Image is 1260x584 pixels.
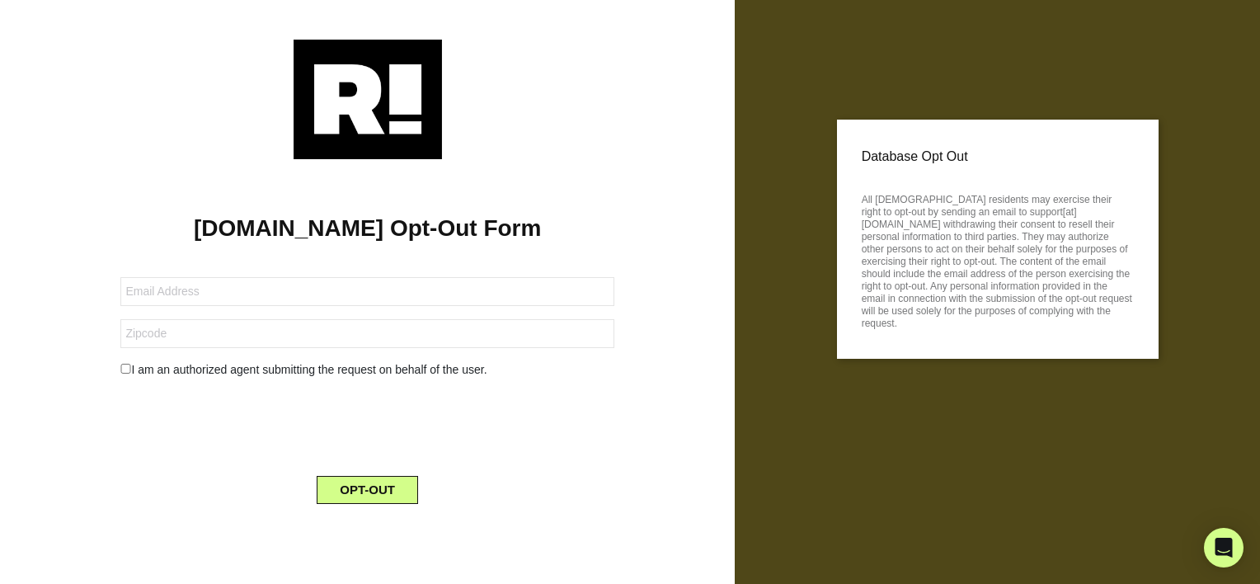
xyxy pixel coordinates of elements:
p: All [DEMOGRAPHIC_DATA] residents may exercise their right to opt-out by sending an email to suppo... [862,189,1134,330]
div: I am an authorized agent submitting the request on behalf of the user. [108,361,627,379]
input: Email Address [120,277,614,306]
button: OPT-OUT [317,476,418,504]
h1: [DOMAIN_NAME] Opt-Out Form [25,214,710,243]
iframe: reCAPTCHA [242,392,493,456]
div: Open Intercom Messenger [1204,528,1244,568]
input: Zipcode [120,319,614,348]
p: Database Opt Out [862,144,1134,169]
img: Retention.com [294,40,442,159]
